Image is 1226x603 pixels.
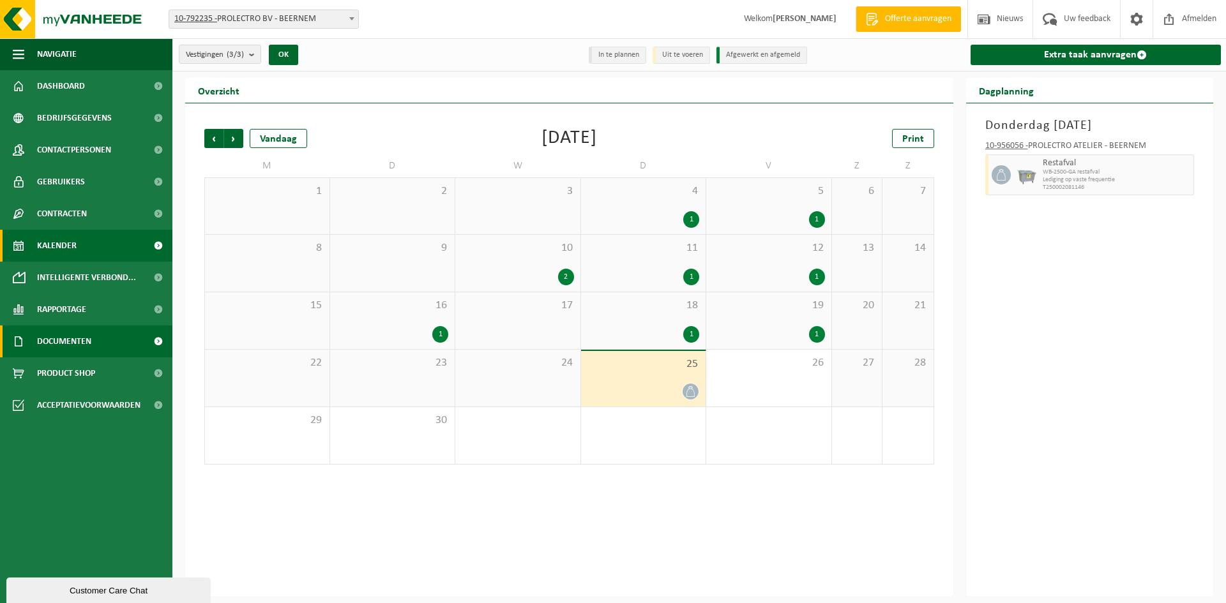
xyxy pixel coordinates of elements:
[37,102,112,134] span: Bedrijfsgegevens
[716,47,807,64] li: Afgewerkt en afgemeld
[713,184,825,198] span: 5
[985,141,1028,151] tcxspan: Call 10-956056 - via 3CX
[558,269,574,285] div: 2
[37,357,95,389] span: Product Shop
[541,129,597,148] div: [DATE]
[683,326,699,343] div: 1
[37,262,136,294] span: Intelligente verbond...
[37,325,91,357] span: Documenten
[653,47,710,64] li: Uit te voeren
[892,129,934,148] a: Print
[889,299,927,313] span: 21
[250,129,307,148] div: Vandaag
[337,184,449,198] span: 2
[211,184,323,198] span: 1
[589,47,646,64] li: In te plannen
[683,269,699,285] div: 1
[1043,158,1191,168] span: Restafval
[337,299,449,313] span: 16
[809,326,825,343] div: 1
[773,14,836,24] strong: [PERSON_NAME]
[269,45,298,65] button: OK
[1043,184,1191,191] span: T250002081146
[713,299,825,313] span: 19
[185,78,252,103] h2: Overzicht
[838,184,876,198] span: 6
[211,413,323,428] span: 29
[224,129,243,148] span: Volgende
[37,389,140,421] span: Acceptatievoorwaarden
[838,356,876,370] span: 27
[889,184,927,198] span: 7
[227,50,244,59] count: (3/3)
[587,357,700,371] span: 25
[462,184,574,198] span: 3
[462,356,574,370] span: 24
[683,211,699,228] div: 1
[169,10,359,29] span: 10-792235 - PROLECTRO BV - BEERNEM
[581,154,707,177] td: D
[186,45,244,64] span: Vestigingen
[985,116,1195,135] h3: Donderdag [DATE]
[204,154,330,177] td: M
[985,142,1195,154] div: PROLECTRO ATELIER - BEERNEM
[37,166,85,198] span: Gebruikers
[169,10,358,28] span: 10-792235 - PROLECTRO BV - BEERNEM
[809,269,825,285] div: 1
[706,154,832,177] td: V
[37,198,87,230] span: Contracten
[832,154,883,177] td: Z
[174,14,217,24] tcxspan: Call 10-792235 - via 3CX
[211,299,323,313] span: 15
[1017,165,1036,184] img: WB-2500-GAL-GY-01
[37,294,86,325] span: Rapportage
[889,356,927,370] span: 28
[6,575,213,603] iframe: chat widget
[1043,176,1191,184] span: Lediging op vaste frequentie
[37,134,111,166] span: Contactpersonen
[971,45,1222,65] a: Extra taak aanvragen
[337,356,449,370] span: 23
[37,230,77,262] span: Kalender
[337,413,449,428] span: 30
[330,154,456,177] td: D
[809,211,825,228] div: 1
[882,154,934,177] td: Z
[713,241,825,255] span: 12
[211,356,323,370] span: 22
[838,241,876,255] span: 13
[713,356,825,370] span: 26
[37,70,85,102] span: Dashboard
[211,241,323,255] span: 8
[587,184,700,198] span: 4
[204,129,223,148] span: Vorige
[587,299,700,313] span: 18
[902,134,924,144] span: Print
[889,241,927,255] span: 14
[37,38,77,70] span: Navigatie
[587,241,700,255] span: 11
[882,13,955,26] span: Offerte aanvragen
[462,299,574,313] span: 17
[455,154,581,177] td: W
[838,299,876,313] span: 20
[337,241,449,255] span: 9
[462,241,574,255] span: 10
[179,45,261,64] button: Vestigingen(3/3)
[856,6,961,32] a: Offerte aanvragen
[1043,168,1191,176] span: WB-2500-GA restafval
[966,78,1047,103] h2: Dagplanning
[432,326,448,343] div: 1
